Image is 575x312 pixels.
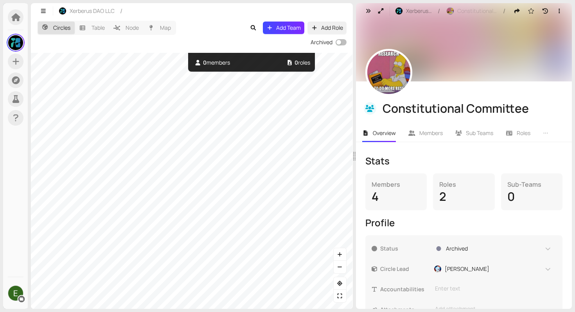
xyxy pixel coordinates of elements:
button: Add Role [307,22,347,34]
span: Archived [446,244,468,253]
div: 4 [372,189,420,204]
div: 0 [507,189,556,204]
span: Accountabilities [380,285,430,294]
span: [PERSON_NAME] [445,265,489,273]
span: Xerberus DAO LLC [70,7,115,15]
span: Sub Teams [466,129,493,137]
div: Stats [365,155,562,167]
div: Sub-Teams [507,180,556,189]
div: Profile [365,216,562,229]
img: ynZH-hphZQ.jpeg [367,51,410,94]
div: 2 [439,189,488,204]
span: Add Team [276,23,301,32]
button: Xerberus DAO LLC [55,5,119,17]
span: Xerberus DAO LLC [406,7,432,15]
span: Roles [517,129,530,137]
span: Circle Lead [380,265,430,273]
span: Add Role [321,23,343,32]
button: Add Team [263,22,305,34]
span: Status [380,244,430,253]
img: gQX6TtSrwZ.jpeg [8,35,23,50]
span: ellipsis [543,130,548,136]
img: ACg8ocJiNtrj-q3oAs-KiQUokqI3IJKgX5M3z0g1j3yMiQWdKhkXpQ=s500 [8,286,23,301]
span: Overview [373,129,396,137]
div: Constitutional Committee [383,101,561,116]
img: RyvAI0NisV.jpeg [434,265,441,272]
img: HgCiZ4BMi_.jpeg [59,7,66,14]
div: Archived [311,38,332,47]
div: Enter text [435,284,552,293]
img: HgCiZ4BMi_.jpeg [395,7,402,14]
div: Members [372,180,420,189]
div: Roles [439,180,488,189]
button: Xerberus DAO LLC [391,5,436,17]
span: Members [419,129,443,137]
